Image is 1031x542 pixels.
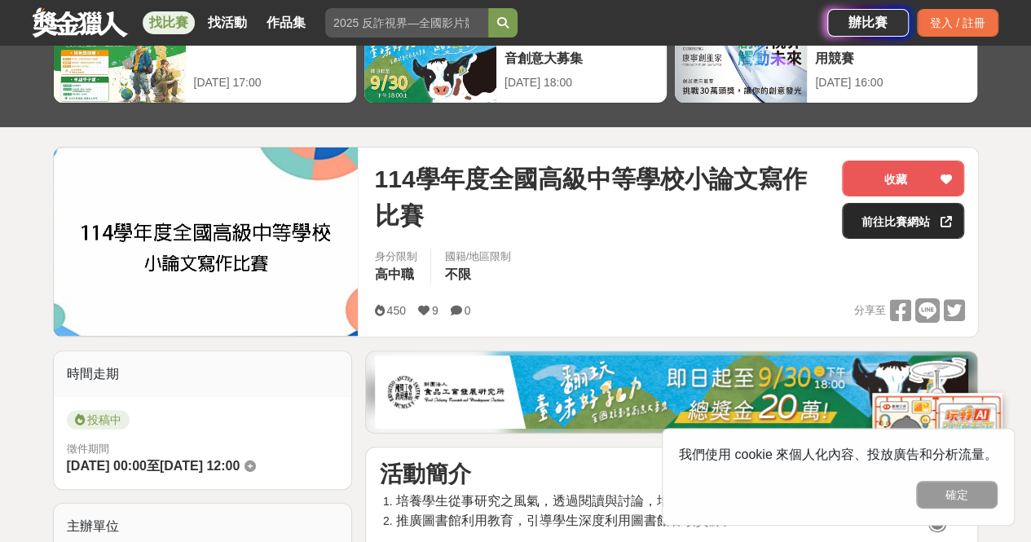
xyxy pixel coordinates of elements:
[386,304,405,317] span: 450
[194,74,348,91] div: [DATE] 17:00
[432,304,438,317] span: 9
[143,11,195,34] a: 找比賽
[815,74,969,91] div: [DATE] 16:00
[67,410,130,430] span: 投稿中
[201,11,253,34] a: 找活動
[374,267,413,281] span: 高中職
[917,9,998,37] div: 登入 / 註冊
[374,161,829,234] span: 114學年度全國高級中等學校小論文寫作比賽
[504,74,659,91] div: [DATE] 18:00
[363,20,668,104] a: 翻玩臺味好乳力-全國短影音創意大募集[DATE] 18:00
[147,459,160,473] span: 至
[325,8,488,37] input: 2025 反詐視界—全國影片競賽
[67,459,147,473] span: [DATE] 00:00
[67,443,109,455] span: 徵件期間
[916,481,998,509] button: 確定
[872,393,1002,501] img: d2146d9a-e6f6-4337-9592-8cefde37ba6b.png
[194,29,348,66] div: 2025國泰卓越獎助計畫
[674,20,978,104] a: 2025 康寧創星家 - 創新應用競賽[DATE] 16:00
[395,513,734,527] span: 推廣圖書館利用教育，引導學生深度利用圖書館各項資源。
[54,148,359,336] img: Cover Image
[260,11,312,34] a: 作品集
[827,9,909,37] a: 辦比賽
[842,161,964,196] button: 收藏
[679,447,998,461] span: 我們使用 cookie 來個人化內容、投放廣告和分析流量。
[853,298,885,323] span: 分享至
[815,29,969,66] div: 2025 康寧創星家 - 創新應用競賽
[160,459,240,473] span: [DATE] 12:00
[504,29,659,66] div: 翻玩臺味好乳力-全國短影音創意大募集
[379,461,470,487] strong: 活動簡介
[444,249,511,265] div: 國籍/地區限制
[842,203,964,239] a: 前往比賽網站
[54,351,352,397] div: 時間走期
[374,249,417,265] div: 身分限制
[53,20,357,104] a: 2025國泰卓越獎助計畫[DATE] 17:00
[395,494,747,508] span: 培養學生從事研究之風氣，透過閱讀與討論，增進自學能力。
[465,304,471,317] span: 0
[444,267,470,281] span: 不限
[375,355,968,429] img: 1c81a89c-c1b3-4fd6-9c6e-7d29d79abef5.jpg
